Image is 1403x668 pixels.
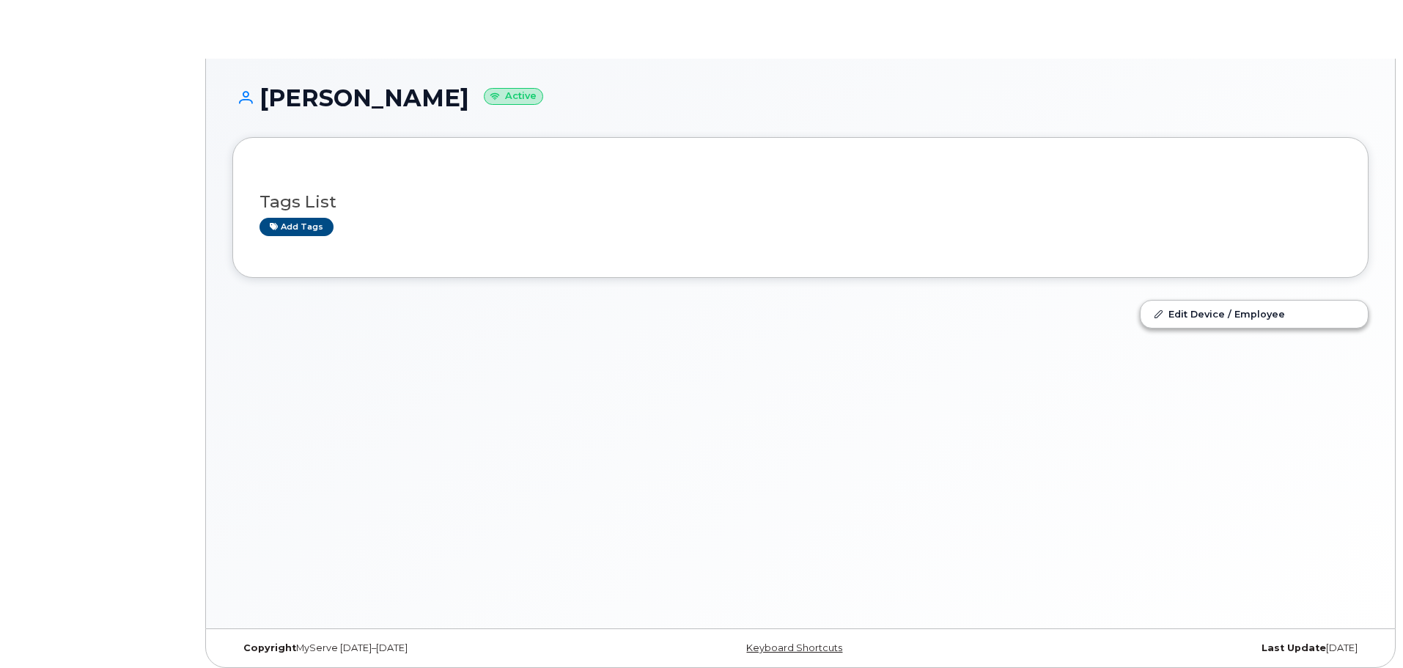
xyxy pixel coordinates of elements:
[1141,301,1368,327] a: Edit Device / Employee
[1262,642,1326,653] strong: Last Update
[232,85,1369,111] h1: [PERSON_NAME]
[746,642,842,653] a: Keyboard Shortcuts
[990,642,1369,654] div: [DATE]
[484,88,543,105] small: Active
[259,218,334,236] a: Add tags
[232,642,611,654] div: MyServe [DATE]–[DATE]
[243,642,296,653] strong: Copyright
[259,193,1341,211] h3: Tags List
